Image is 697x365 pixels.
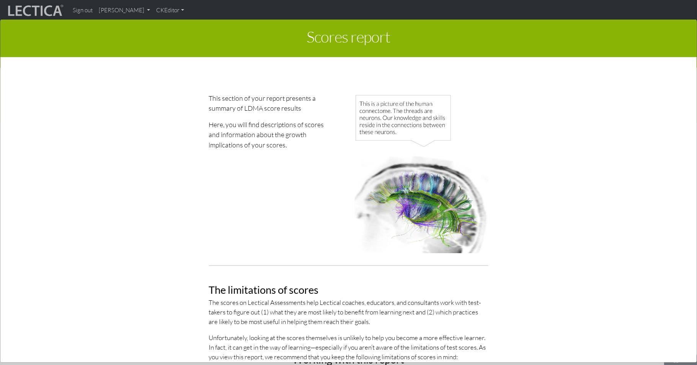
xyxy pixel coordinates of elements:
[209,119,330,150] p: Here, you will find descriptions of scores and information about the growth implications of your ...
[354,93,488,253] img: Human connectome
[209,333,488,362] p: Unfortunately, looking at the scores themselves is unlikely to help you become a more effective l...
[209,284,488,296] h2: The limitations of scores
[209,93,330,113] p: This section of your report presents a summary of LDMA score results
[209,298,488,327] p: The scores on Lectical Assessments help Lectical coaches, educators, and consultants work with te...
[6,25,691,51] h1: Scores report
